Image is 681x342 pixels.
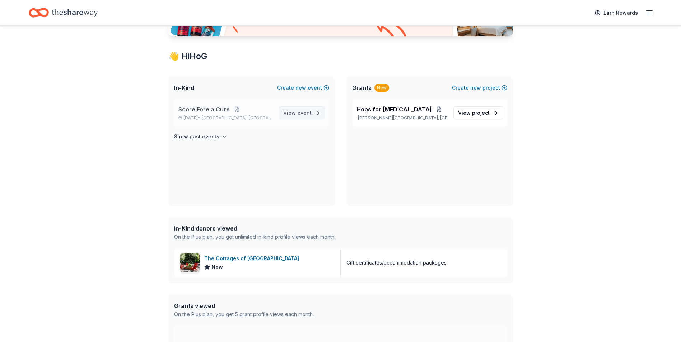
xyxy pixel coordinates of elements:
button: Createnewproject [452,84,507,92]
a: View event [279,106,325,119]
div: On the Plus plan, you get 5 grant profile views each month. [174,310,314,319]
a: View project [453,106,503,119]
span: View [283,109,312,117]
div: The Cottages of [GEOGRAPHIC_DATA] [204,254,302,263]
div: On the Plus plan, you get unlimited in-kind profile views each month. [174,233,336,241]
span: In-Kind [174,84,194,92]
div: New [374,84,389,92]
div: In-Kind donors viewed [174,224,336,233]
span: new [295,84,306,92]
div: Gift certificates/accommodation packages [346,258,447,267]
span: View [458,109,490,117]
img: Curvy arrow [373,15,409,42]
div: 👋 Hi HoG [168,51,513,62]
button: Show past events [174,132,227,141]
span: Grants [352,84,372,92]
p: [DATE] • [178,115,273,121]
span: new [470,84,481,92]
span: New [211,263,223,271]
span: [GEOGRAPHIC_DATA], [GEOGRAPHIC_DATA] [202,115,272,121]
span: Score Fore a Cure [178,105,230,114]
div: Grants viewed [174,301,314,310]
img: Image for The Cottages of Napa Valley [180,253,200,272]
span: Hops for [MEDICAL_DATA] [356,105,432,114]
h4: Show past events [174,132,219,141]
a: Earn Rewards [591,6,642,19]
button: Createnewevent [277,84,329,92]
span: project [472,110,490,116]
span: event [297,110,312,116]
a: Home [29,4,98,21]
p: [PERSON_NAME][GEOGRAPHIC_DATA], [GEOGRAPHIC_DATA] [356,115,448,121]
